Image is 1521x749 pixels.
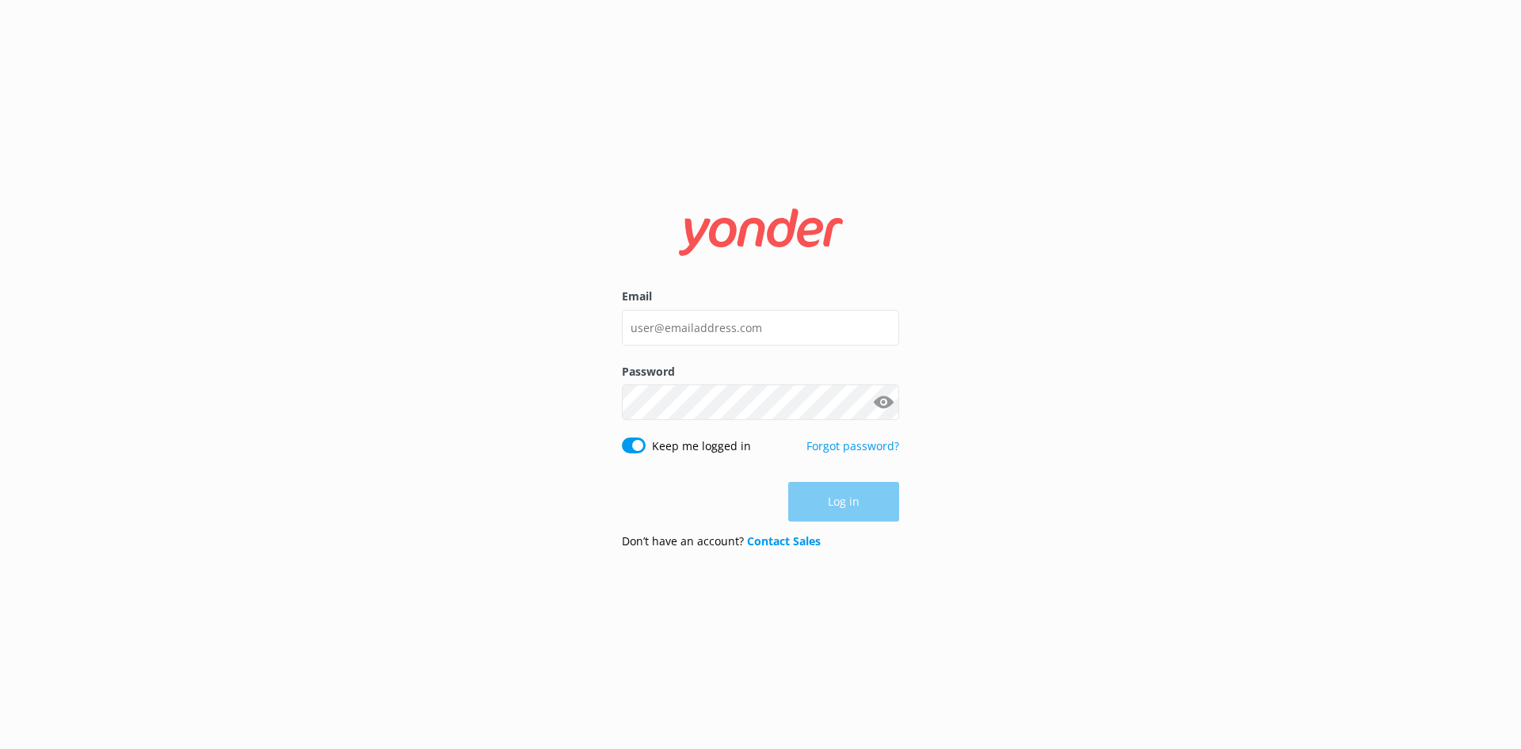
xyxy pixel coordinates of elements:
[622,288,899,305] label: Email
[806,438,899,453] a: Forgot password?
[622,363,899,380] label: Password
[747,533,821,548] a: Contact Sales
[622,533,821,550] p: Don’t have an account?
[622,310,899,346] input: user@emailaddress.com
[652,438,751,455] label: Keep me logged in
[867,387,899,418] button: Show password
